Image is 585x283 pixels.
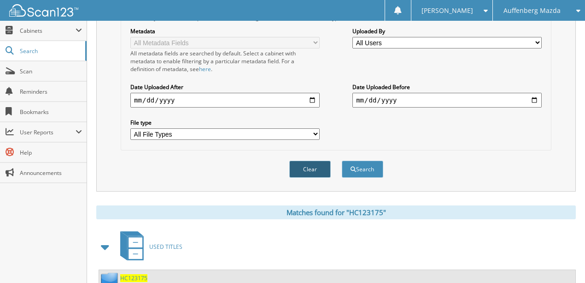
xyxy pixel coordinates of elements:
[20,128,76,136] span: User Reports
[9,4,78,17] img: scan123-logo-white.svg
[539,239,585,283] iframe: Chat Widget
[130,119,320,126] label: File type
[20,27,76,35] span: Cabinets
[20,88,82,96] span: Reminders
[352,93,542,108] input: end
[96,205,576,219] div: Matches found for "HC123175"
[20,169,82,177] span: Announcements
[130,93,320,108] input: start
[130,27,320,35] label: Metadata
[352,27,542,35] label: Uploaded By
[20,67,82,75] span: Scan
[199,65,211,73] a: here
[503,8,561,13] span: Auffenberg Mazda
[352,83,542,91] label: Date Uploaded Before
[130,49,320,73] div: All metadata fields are searched by default. Select a cabinet with metadata to enable filtering b...
[421,8,473,13] span: [PERSON_NAME]
[130,83,320,91] label: Date Uploaded After
[342,161,383,178] button: Search
[20,108,82,116] span: Bookmarks
[115,229,182,265] a: USED TITLES
[289,161,331,178] button: Clear
[120,274,147,282] a: HC123175
[149,243,182,251] span: USED TITLES
[20,47,81,55] span: Search
[20,149,82,157] span: Help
